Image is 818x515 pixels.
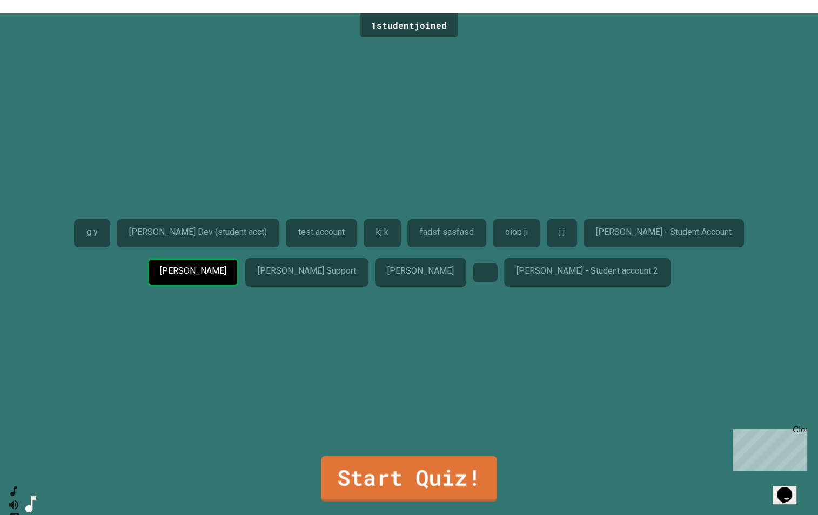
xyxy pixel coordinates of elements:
p: [PERSON_NAME] - Student account 2 [517,266,656,276]
p: oiop ji [505,227,528,237]
p: [PERSON_NAME] [387,266,453,276]
p: kj k [376,227,388,237]
iframe: chat widget [728,425,807,471]
p: test account [298,227,344,237]
p: [PERSON_NAME] [160,266,226,276]
div: Chat with us now!Close [4,4,75,69]
iframe: chat widget [773,472,807,504]
div: 1 student joined [360,13,458,37]
a: Start Quiz! [321,456,497,502]
button: Mute music [7,498,20,511]
p: [PERSON_NAME] Dev (student acct) [129,227,265,237]
p: j j [559,227,565,237]
p: fadsf sasfasd [420,227,473,237]
p: [PERSON_NAME] - Student Account [596,227,730,237]
p: [PERSON_NAME] Support [258,266,355,276]
p: g y [86,227,98,237]
button: SpeedDial basic example [7,484,20,498]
